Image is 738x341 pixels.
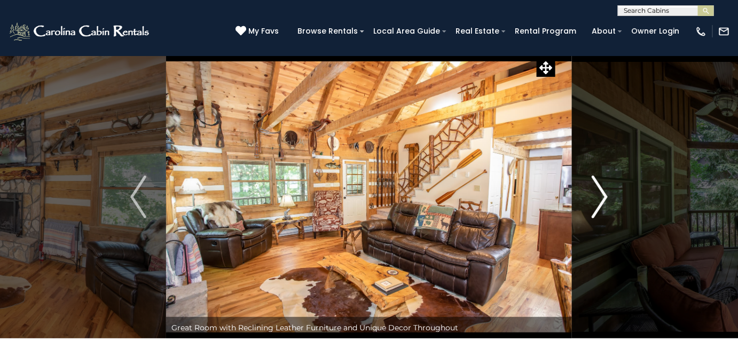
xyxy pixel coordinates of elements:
img: phone-regular-white.png [695,26,707,37]
div: Great Room with Reclining Leather Furniture and Unique Decor Throughout [166,317,572,338]
a: Browse Rentals [292,23,363,39]
a: Rental Program [509,23,582,39]
img: mail-regular-white.png [718,26,730,37]
button: Next [572,55,627,338]
a: Local Area Guide [368,23,445,39]
a: My Favs [235,26,281,37]
span: My Favs [248,26,279,37]
img: arrow [592,176,608,218]
button: Previous [111,55,166,338]
a: About [586,23,621,39]
a: Owner Login [626,23,685,39]
img: White-1-2.png [8,21,152,42]
img: arrow [130,176,146,218]
a: Real Estate [450,23,505,39]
